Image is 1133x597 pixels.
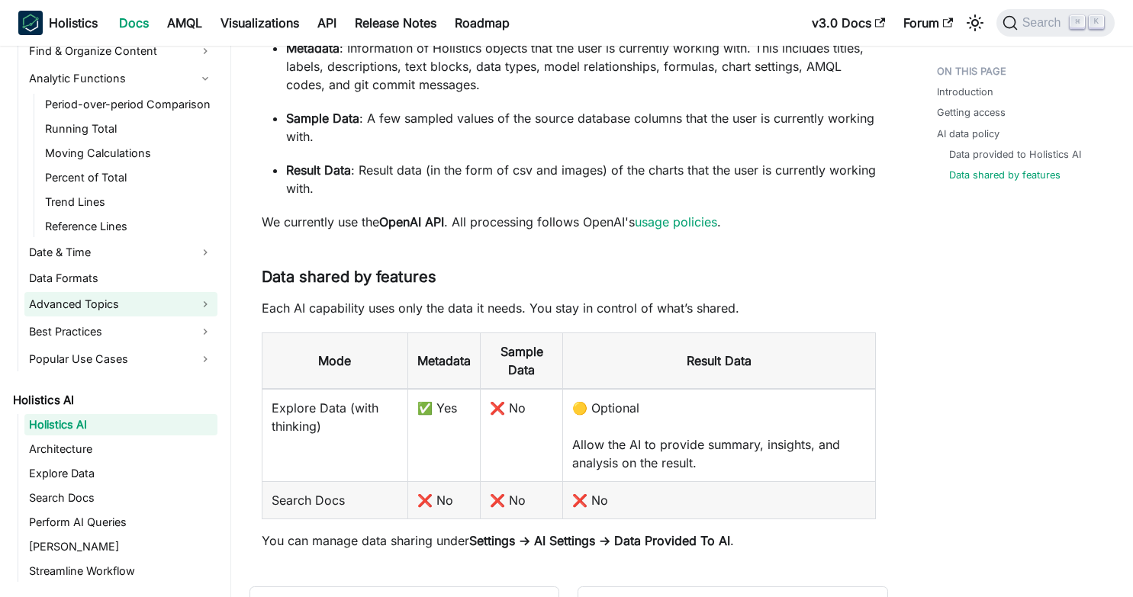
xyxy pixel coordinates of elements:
[24,347,217,371] a: Popular Use Cases
[346,11,446,35] a: Release Notes
[24,66,217,91] a: Analytic Functions
[563,333,875,390] th: Result Data
[937,85,993,99] a: Introduction
[262,333,407,390] th: Mode
[110,11,158,35] a: Docs
[262,213,876,231] p: We currently use the . All processing follows OpenAI's .
[24,268,217,289] a: Data Formats
[211,11,308,35] a: Visualizations
[1089,15,1104,29] kbd: K
[563,482,875,519] td: ❌ No
[407,389,480,482] td: ✅ Yes
[24,240,217,265] a: Date & Time
[262,299,876,317] p: Each AI capability uses only the data it needs. You stay in control of what’s shared.
[262,268,876,287] h3: Data shared by features
[40,94,217,115] a: Period-over-period Comparison
[40,167,217,188] a: Percent of Total
[894,11,962,35] a: Forum
[24,319,217,344] a: Best Practices
[2,46,231,597] nav: Docs sidebar
[963,11,987,35] button: Switch between dark and light mode (currently light mode)
[286,39,876,94] p: : Information of Holistics objects that the user is currently working with. This includes titles,...
[24,512,217,533] a: Perform AI Queries
[286,161,876,197] p: : Result data (in the form of csv and images) of the charts that the user is currently working with.
[286,40,340,56] strong: Metadata
[286,162,351,178] strong: Result Data
[286,109,876,146] p: : A few sampled values of the source database columns that the user is currently working with.
[49,14,98,32] b: Holistics
[262,482,407,519] td: Search Docs
[996,9,1115,37] button: Search (Command+K)
[446,11,519,35] a: Roadmap
[24,292,217,316] a: Advanced Topics
[24,463,217,484] a: Explore Data
[949,168,1061,182] a: Data shared by features
[24,560,217,582] a: Streamline Workflow
[24,536,217,557] a: [PERSON_NAME]
[480,482,563,519] td: ❌ No
[262,389,407,482] td: Explore Data (with thinking)
[937,127,999,141] a: AI data policy
[158,11,211,35] a: AMQL
[803,11,894,35] a: v3.0 Docs
[24,487,217,509] a: Search Docs
[308,11,346,35] a: API
[469,533,730,548] strong: Settings -> AI Settings -> Data Provided To AI
[1070,15,1085,29] kbd: ⌘
[286,111,359,126] strong: Sample Data
[18,11,98,35] a: HolisticsHolistics
[24,438,217,460] a: Architecture
[40,191,217,213] a: Trend Lines
[937,105,1006,120] a: Getting access
[262,531,876,550] p: You can manage data sharing under .
[480,389,563,482] td: ❌ No
[24,39,217,63] a: Find & Organize Content
[407,482,480,519] td: ❌ No
[40,118,217,140] a: Running Total
[1018,16,1070,30] span: Search
[18,11,43,35] img: Holistics
[480,333,563,390] th: Sample Data
[40,143,217,164] a: Moving Calculations
[949,147,1081,162] a: Data provided to Holistics AI
[8,390,217,411] a: Holistics AI
[563,389,875,482] td: 🟡 Optional Allow the AI to provide summary, insights, and analysis on the result.
[379,214,444,229] strong: OpenAI API
[40,216,217,237] a: Reference Lines
[407,333,480,390] th: Metadata
[24,414,217,435] a: Holistics AI
[635,214,717,229] a: usage policies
